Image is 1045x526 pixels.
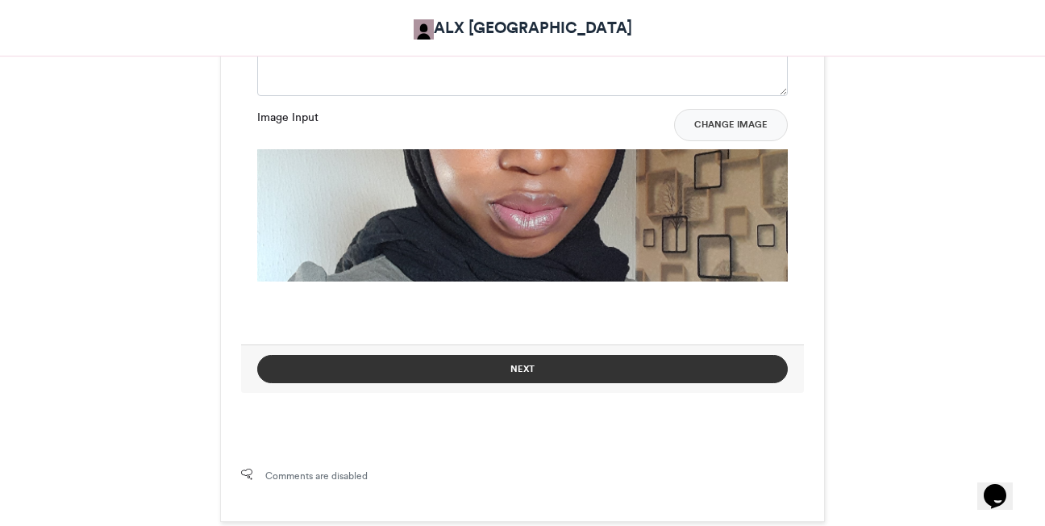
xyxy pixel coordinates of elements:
button: Change Image [674,109,788,141]
img: ALX Africa [414,19,434,40]
span: Comments are disabled [265,469,368,483]
iframe: chat widget [977,461,1029,510]
button: Next [257,355,788,383]
a: ALX [GEOGRAPHIC_DATA] [414,16,632,40]
label: Image Input [257,109,318,126]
